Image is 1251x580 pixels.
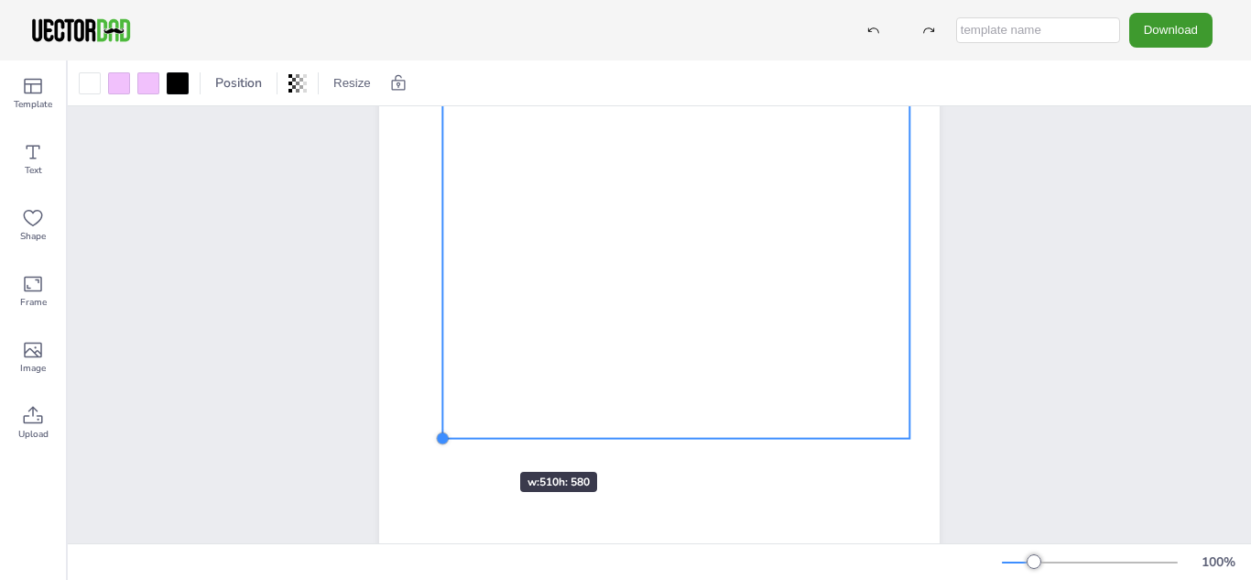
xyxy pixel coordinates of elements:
[326,69,378,98] button: Resize
[1196,553,1240,571] div: 100 %
[20,229,46,244] span: Shape
[29,16,133,44] img: VectorDad-1.png
[1129,13,1213,47] button: Download
[20,295,47,310] span: Frame
[20,361,46,376] span: Image
[212,74,266,92] span: Position
[25,163,42,178] span: Text
[14,97,52,112] span: Template
[18,427,49,442] span: Upload
[520,472,597,492] div: w: 510 h: 580
[956,17,1120,43] input: template name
